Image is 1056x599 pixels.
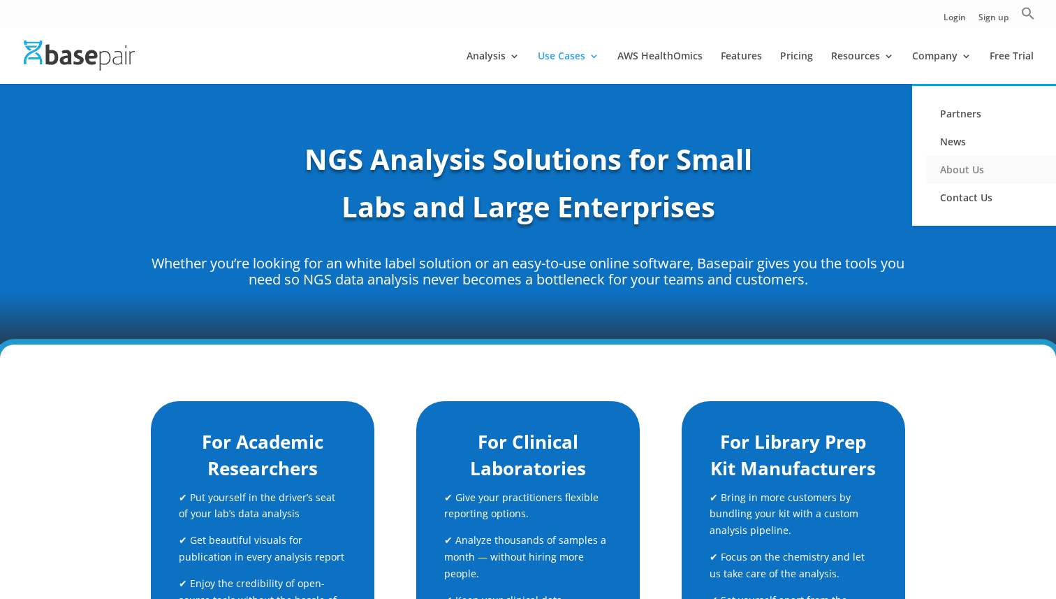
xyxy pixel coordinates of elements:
h2: For Clinical Laboratories [444,429,612,489]
iframe: Drift Widget Chat Controller [986,529,1039,582]
a: Analysis [467,51,520,84]
a: Company [912,51,971,84]
a: Search Icon Link [1021,6,1035,28]
p: ✔ Analyze thousands of samples a month — without hiring more people. [444,532,612,591]
h2: For Library Prep Kit Manufacturers [710,429,877,489]
p: Whether you’re looking for an white label solution or an easy-to-use online software, Basepair gi... [151,255,905,289]
a: Features [721,51,762,84]
a: Login [944,13,966,28]
p: ✔ Put yourself in the driver’s seat of your lab’s data analysis [179,489,346,533]
p: ✔ Give your practitioners flexible reporting options. [444,489,612,533]
img: Basepair [24,41,135,71]
h2: For Academic Researchers [179,429,346,489]
svg: Search [1021,6,1035,20]
p: ✔ Focus on the chemistry and let us take care of the analysis. [710,549,877,592]
a: Sign up [978,13,1009,28]
p: ✔ Get beautiful visuals for publication in every analysis report [179,532,346,575]
a: Use Cases [538,51,599,84]
a: Free Trial [990,51,1034,84]
a: Resources [831,51,894,84]
h1: Labs and Large Enterprises [151,187,905,234]
p: ✔ Bring in more customers by bundling your kit with a custom analysis pipeline. [710,489,877,549]
h1: NGS Analysis Solutions for Small [151,139,905,187]
a: Pricing [780,51,813,84]
a: AWS HealthOmics [617,51,703,84]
